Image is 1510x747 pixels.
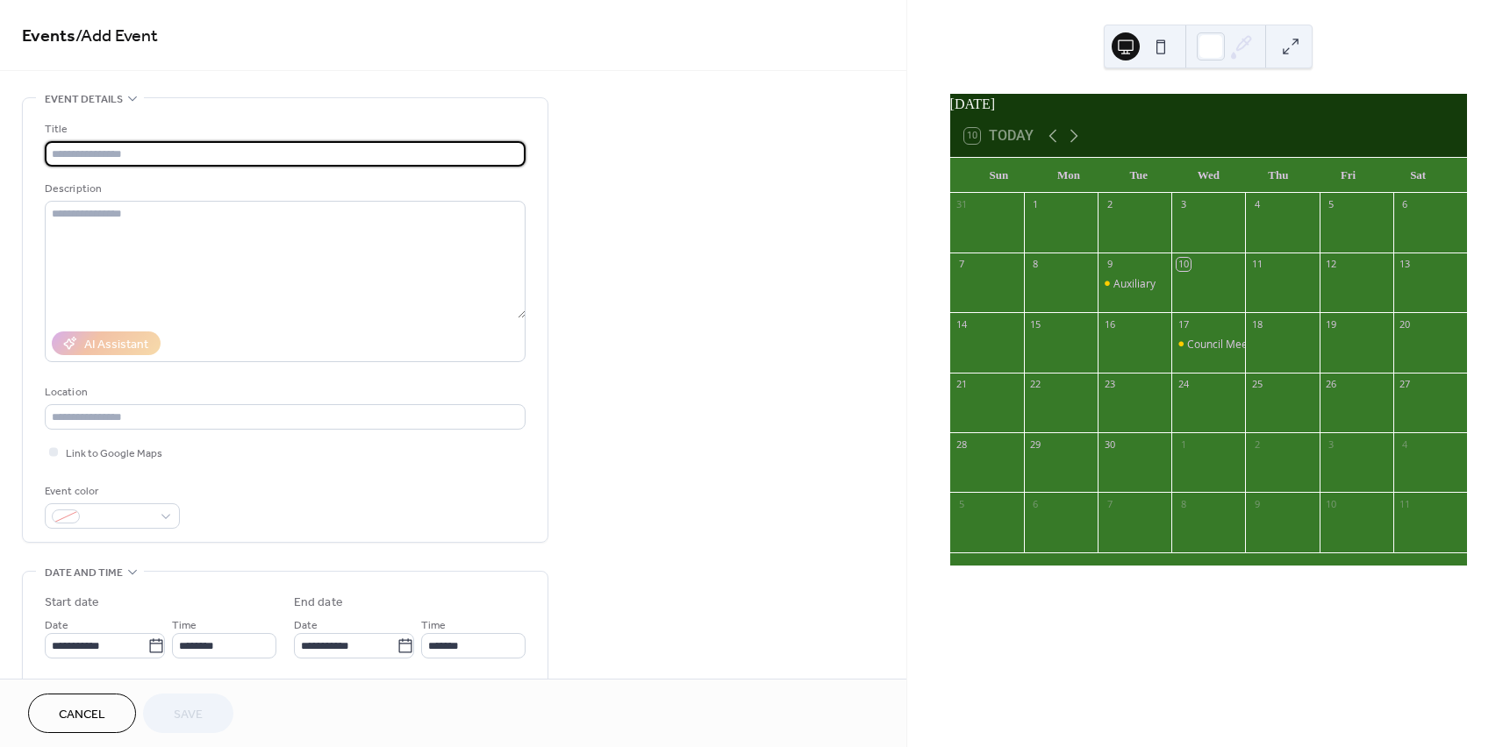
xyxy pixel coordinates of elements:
div: 11 [1250,258,1263,271]
div: 1 [1029,198,1042,211]
div: [DATE] [950,94,1467,115]
div: 31 [955,198,969,211]
div: Event color [45,482,176,501]
div: 4 [1250,198,1263,211]
div: Tue [1104,158,1174,193]
div: 5 [955,497,969,510]
div: 7 [1103,497,1116,510]
div: 10 [1325,497,1338,510]
span: Event details [45,90,123,109]
div: Fri [1313,158,1384,193]
div: 30 [1103,438,1116,451]
div: Title [45,120,522,139]
div: 1 [1177,438,1190,451]
div: 3 [1177,198,1190,211]
div: 19 [1325,317,1338,331]
div: Mon [1034,158,1104,193]
div: Wed [1173,158,1243,193]
div: Thu [1243,158,1313,193]
div: 21 [955,378,969,391]
div: 14 [955,317,969,331]
div: 13 [1399,258,1412,271]
span: Date [45,616,68,635]
div: Sun [964,158,1034,193]
div: 9 [1250,497,1263,510]
span: Time [421,616,446,635]
div: 8 [1029,258,1042,271]
div: 10 [1177,258,1190,271]
div: 17 [1177,317,1190,331]
div: 2 [1103,198,1116,211]
span: / Add Event [75,19,158,53]
span: Date and time [45,564,123,582]
span: Time [172,616,197,635]
div: 12 [1325,258,1338,271]
div: 24 [1177,378,1190,391]
div: 22 [1029,378,1042,391]
div: Auxiliary [1113,276,1156,291]
div: 23 [1103,378,1116,391]
div: 5 [1325,198,1338,211]
button: Cancel [28,694,136,733]
div: Sat [1383,158,1453,193]
div: 25 [1250,378,1263,391]
div: 3 [1325,438,1338,451]
div: 18 [1250,317,1263,331]
div: 9 [1103,258,1116,271]
div: Location [45,383,522,402]
div: 6 [1399,198,1412,211]
div: 15 [1029,317,1042,331]
div: 7 [955,258,969,271]
div: 8 [1177,497,1190,510]
a: Events [22,19,75,53]
div: 27 [1399,378,1412,391]
div: Auxiliary [1098,276,1171,291]
div: 6 [1029,497,1042,510]
div: 28 [955,438,969,451]
div: Start date [45,594,99,612]
span: Cancel [59,706,105,724]
span: Date [294,616,318,635]
div: 29 [1029,438,1042,451]
div: 16 [1103,317,1116,331]
span: Link to Google Maps [66,445,162,463]
div: Council Meeting [1171,337,1245,352]
div: 20 [1399,317,1412,331]
div: 11 [1399,497,1412,510]
div: 26 [1325,378,1338,391]
div: 4 [1399,438,1412,451]
div: Description [45,180,522,198]
div: Council Meeting [1187,337,1266,352]
div: 2 [1250,438,1263,451]
div: End date [294,594,343,612]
